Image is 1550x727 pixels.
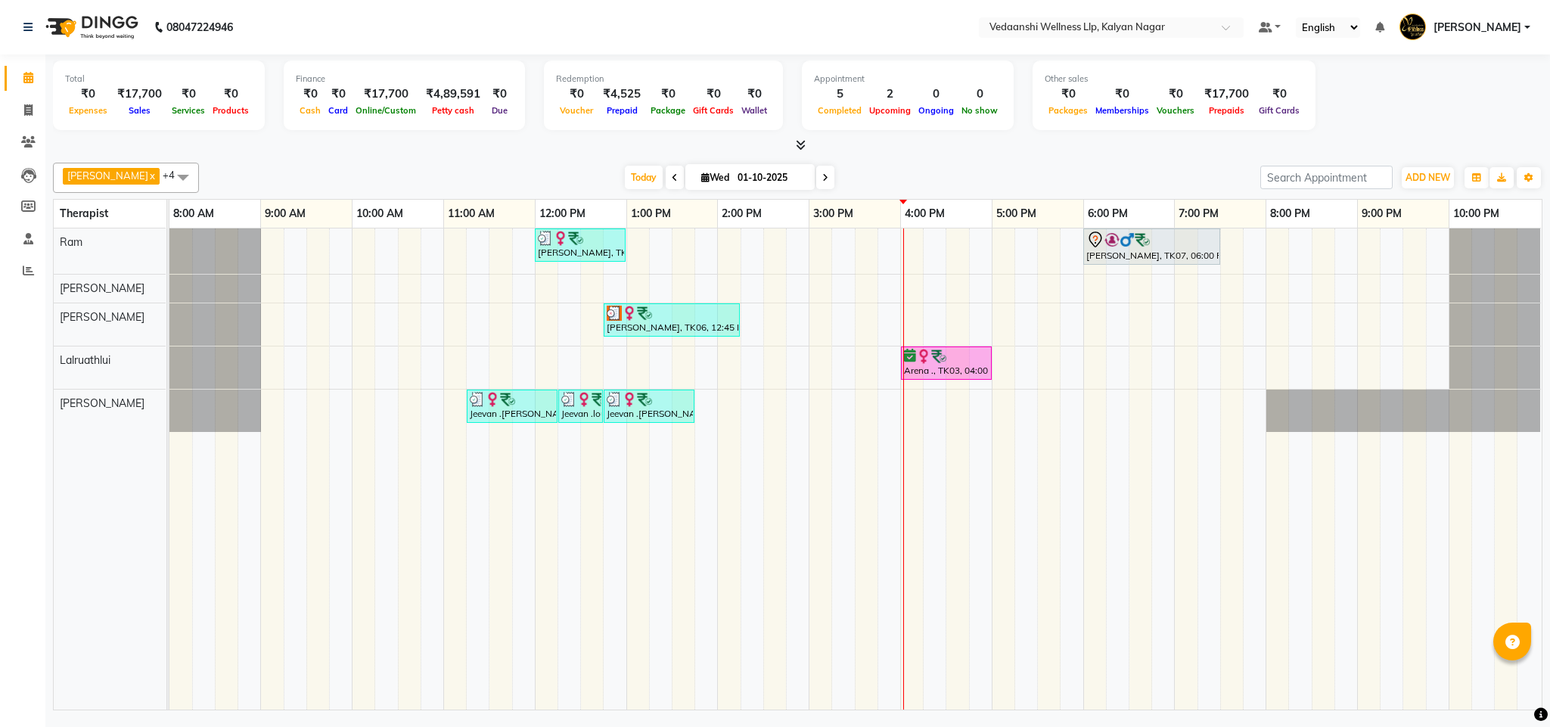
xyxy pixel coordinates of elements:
[166,6,233,48] b: 08047224946
[556,85,597,103] div: ₹0
[65,85,111,103] div: ₹0
[420,85,486,103] div: ₹4,89,591
[625,166,663,189] span: Today
[1205,105,1248,116] span: Prepaids
[814,73,1002,85] div: Appointment
[1175,203,1222,225] a: 7:00 PM
[958,85,1002,103] div: 0
[556,73,771,85] div: Redemption
[352,85,420,103] div: ₹17,700
[689,105,738,116] span: Gift Cards
[1153,85,1198,103] div: ₹0
[39,6,142,48] img: logo
[603,105,641,116] span: Prepaid
[353,203,407,225] a: 10:00 AM
[1045,73,1303,85] div: Other sales
[1092,105,1153,116] span: Memberships
[1085,231,1219,263] div: [PERSON_NAME], TK07, 06:00 PM-07:30 PM, Swedish Massage with Wintergreen, Bayleaf & Clove 90 Min
[60,396,144,410] span: [PERSON_NAME]
[627,203,675,225] a: 1:00 PM
[209,105,253,116] span: Products
[1084,203,1132,225] a: 6:00 PM
[689,85,738,103] div: ₹0
[738,85,771,103] div: ₹0
[60,235,82,249] span: Ram
[1153,105,1198,116] span: Vouchers
[163,169,186,181] span: +4
[536,203,589,225] a: 12:00 PM
[1045,85,1092,103] div: ₹0
[647,105,689,116] span: Package
[992,203,1040,225] a: 5:00 PM
[901,203,949,225] a: 4:00 PM
[1255,85,1303,103] div: ₹0
[60,310,144,324] span: [PERSON_NAME]
[1266,203,1314,225] a: 8:00 PM
[1092,85,1153,103] div: ₹0
[814,85,865,103] div: 5
[865,105,915,116] span: Upcoming
[733,166,809,189] input: 2025-10-01
[718,203,766,225] a: 2:00 PM
[915,105,958,116] span: Ongoing
[488,105,511,116] span: Due
[65,73,253,85] div: Total
[1434,20,1521,36] span: [PERSON_NAME]
[168,85,209,103] div: ₹0
[325,85,352,103] div: ₹0
[60,281,144,295] span: [PERSON_NAME]
[814,105,865,116] span: Completed
[560,392,601,421] div: Jeevan .louis, TK01, 12:15 PM-12:45 PM, Coffee and Cane Sugar Polish
[1486,666,1535,712] iframe: chat widget
[125,105,154,116] span: Sales
[296,73,513,85] div: Finance
[597,85,647,103] div: ₹4,525
[536,231,624,259] div: [PERSON_NAME], TK04, 12:00 PM-01:00 PM, Member Plan 60 Min
[296,85,325,103] div: ₹0
[958,105,1002,116] span: No show
[809,203,857,225] a: 3:00 PM
[556,105,597,116] span: Voucher
[60,353,110,367] span: Lalruathlui
[1255,105,1303,116] span: Gift Cards
[468,392,556,421] div: Jeevan .[PERSON_NAME], TK01, 11:15 AM-12:15 PM, Radiating Aromatherapy Massage with Frankincense,...
[1198,85,1255,103] div: ₹17,700
[865,85,915,103] div: 2
[60,207,108,220] span: Therapist
[1045,105,1092,116] span: Packages
[67,169,148,182] span: [PERSON_NAME]
[915,85,958,103] div: 0
[168,105,209,116] span: Services
[325,105,352,116] span: Card
[1449,203,1503,225] a: 10:00 PM
[697,172,733,183] span: Wed
[486,85,513,103] div: ₹0
[1358,203,1406,225] a: 9:00 PM
[647,85,689,103] div: ₹0
[1402,167,1454,188] button: ADD NEW
[605,392,693,421] div: Jeevan .[PERSON_NAME], TK01, 12:45 PM-01:45 PM, Lightening Facial
[111,85,168,103] div: ₹17,700
[428,105,478,116] span: Petty cash
[1399,14,1426,40] img: Ashik
[296,105,325,116] span: Cash
[605,306,738,334] div: [PERSON_NAME], TK06, 12:45 PM-02:15 PM, Deep Relaxation
[1406,172,1450,183] span: ADD NEW
[444,203,499,225] a: 11:00 AM
[352,105,420,116] span: Online/Custom
[261,203,309,225] a: 9:00 AM
[902,349,990,377] div: Arena ., TK03, 04:00 PM-05:00 PM, Swedish Massage with Wintergreen, Bayleaf & Clove 60 Min
[65,105,111,116] span: Expenses
[209,85,253,103] div: ₹0
[169,203,218,225] a: 8:00 AM
[148,169,155,182] a: x
[738,105,771,116] span: Wallet
[1260,166,1393,189] input: Search Appointment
